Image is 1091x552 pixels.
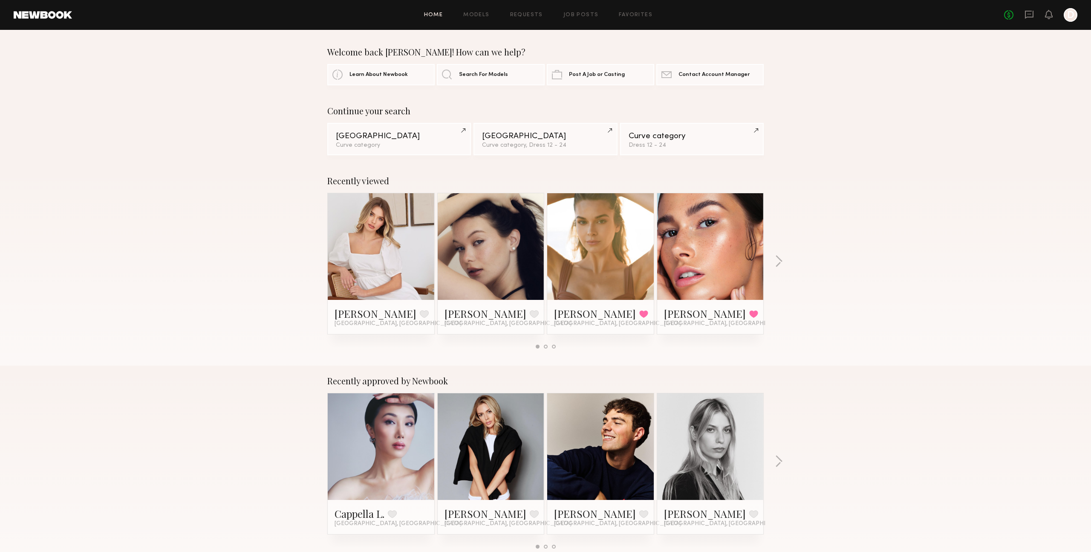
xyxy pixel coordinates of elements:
[656,64,764,85] a: Contact Account Manager
[327,376,764,386] div: Recently approved by Newbook
[664,507,746,520] a: [PERSON_NAME]
[547,64,654,85] a: Post A Job or Casting
[335,507,384,520] a: Cappella L.
[482,132,609,140] div: [GEOGRAPHIC_DATA]
[459,72,508,78] span: Search For Models
[620,123,764,155] a: Curve categoryDress 12 - 24
[327,64,435,85] a: Learn About Newbook
[335,520,462,527] span: [GEOGRAPHIC_DATA], [GEOGRAPHIC_DATA]
[619,12,652,18] a: Favorites
[327,106,764,116] div: Continue your search
[510,12,543,18] a: Requests
[1064,8,1077,22] a: D
[678,72,750,78] span: Contact Account Manager
[335,320,462,327] span: [GEOGRAPHIC_DATA], [GEOGRAPHIC_DATA]
[554,307,636,320] a: [PERSON_NAME]
[554,320,681,327] span: [GEOGRAPHIC_DATA], [GEOGRAPHIC_DATA]
[463,12,489,18] a: Models
[327,123,471,155] a: [GEOGRAPHIC_DATA]Curve category
[424,12,443,18] a: Home
[336,132,462,140] div: [GEOGRAPHIC_DATA]
[444,320,571,327] span: [GEOGRAPHIC_DATA], [GEOGRAPHIC_DATA]
[554,507,636,520] a: [PERSON_NAME]
[473,123,617,155] a: [GEOGRAPHIC_DATA]Curve category, Dress 12 - 24
[444,307,526,320] a: [PERSON_NAME]
[554,520,681,527] span: [GEOGRAPHIC_DATA], [GEOGRAPHIC_DATA]
[444,520,571,527] span: [GEOGRAPHIC_DATA], [GEOGRAPHIC_DATA]
[563,12,599,18] a: Job Posts
[437,64,544,85] a: Search For Models
[444,507,526,520] a: [PERSON_NAME]
[349,72,408,78] span: Learn About Newbook
[336,142,462,148] div: Curve category
[629,132,755,140] div: Curve category
[664,307,746,320] a: [PERSON_NAME]
[482,142,609,148] div: Curve category, Dress 12 - 24
[664,520,791,527] span: [GEOGRAPHIC_DATA], [GEOGRAPHIC_DATA]
[327,176,764,186] div: Recently viewed
[327,47,764,57] div: Welcome back [PERSON_NAME]! How can we help?
[335,307,416,320] a: [PERSON_NAME]
[664,320,791,327] span: [GEOGRAPHIC_DATA], [GEOGRAPHIC_DATA]
[629,142,755,148] div: Dress 12 - 24
[569,72,625,78] span: Post A Job or Casting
